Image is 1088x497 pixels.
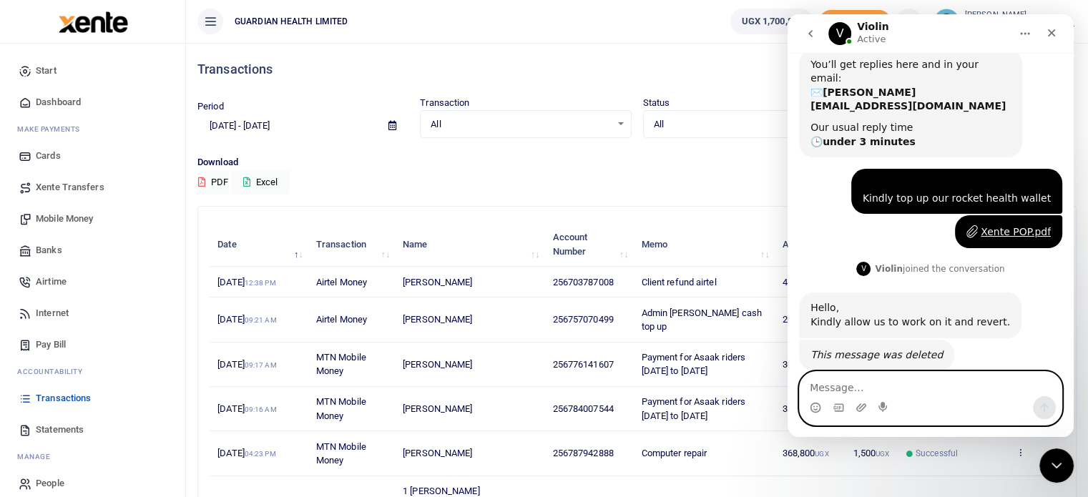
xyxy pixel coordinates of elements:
[553,359,614,370] span: 256776141607
[965,9,1077,21] small: [PERSON_NAME]
[395,222,544,267] th: Name: activate to sort column ascending
[741,14,802,29] span: UGX 1,700,820
[420,96,469,110] label: Transaction
[403,277,472,287] span: [PERSON_NAME]
[11,140,174,172] a: Cards
[36,95,81,109] span: Dashboard
[36,391,91,405] span: Transactions
[654,117,833,132] span: All
[245,316,277,324] small: 09:21 AM
[916,447,958,460] span: Successful
[36,180,104,195] span: Xente Transfers
[643,96,670,110] label: Status
[553,403,614,414] span: 256784007544
[245,279,276,287] small: 12:38 PM
[11,118,174,140] li: M
[316,441,366,466] span: MTN Mobile Money
[11,297,174,329] a: Internet
[308,222,395,267] th: Transaction: activate to sort column ascending
[217,314,276,325] span: [DATE]
[11,87,174,118] a: Dashboard
[229,15,353,28] span: GUARDIAN HEALTH LIMITED
[217,448,275,458] span: [DATE]
[431,117,610,132] span: All
[36,275,67,289] span: Airtime
[59,11,128,33] img: logo-large
[11,360,174,383] li: Ac
[933,9,1077,34] a: profile-user [PERSON_NAME] ROCKET HEALTH LIMITED
[11,414,174,446] a: Statements
[316,352,366,377] span: MTN Mobile Money
[245,450,276,458] small: 04:23 PM
[217,403,276,414] span: [DATE]
[544,222,633,267] th: Account Number: activate to sort column ascending
[245,405,277,413] small: 09:16 AM
[316,277,367,287] span: Airtel Money
[819,10,891,34] span: Add money
[11,329,174,360] a: Pay Bill
[774,222,845,267] th: Amount: activate to sort column ascending
[403,314,472,325] span: [PERSON_NAME]
[553,448,614,458] span: 256787942888
[641,277,716,287] span: Client refund airtel
[1039,448,1074,483] iframe: Intercom live chat
[231,170,290,195] button: Excel
[36,306,69,320] span: Internet
[210,222,308,267] th: Date: activate to sort column descending
[933,9,959,34] img: profile-user
[11,172,174,203] a: Xente Transfers
[725,9,818,34] li: Wallet ballance
[783,277,824,287] span: 46,000
[403,359,472,370] span: [PERSON_NAME]
[553,277,614,287] span: 256703787008
[788,14,1074,437] iframe: Intercom live chat
[403,403,472,414] span: [PERSON_NAME]
[197,114,377,138] input: select period
[197,61,1077,77] h4: Transactions
[197,155,1077,170] p: Download
[819,10,891,34] li: Toup your wallet
[633,222,774,267] th: Memo: activate to sort column ascending
[403,448,472,458] span: [PERSON_NAME]
[28,368,82,375] span: countability
[245,361,277,369] small: 09:17 AM
[783,314,829,325] span: 200,000
[783,403,829,414] span: 358,750
[36,423,84,437] span: Statements
[24,453,51,461] span: anage
[11,235,174,266] a: Banks
[36,476,64,491] span: People
[36,64,57,78] span: Start
[730,9,813,34] a: UGX 1,700,820
[641,448,707,458] span: Computer repair
[11,203,174,235] a: Mobile Money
